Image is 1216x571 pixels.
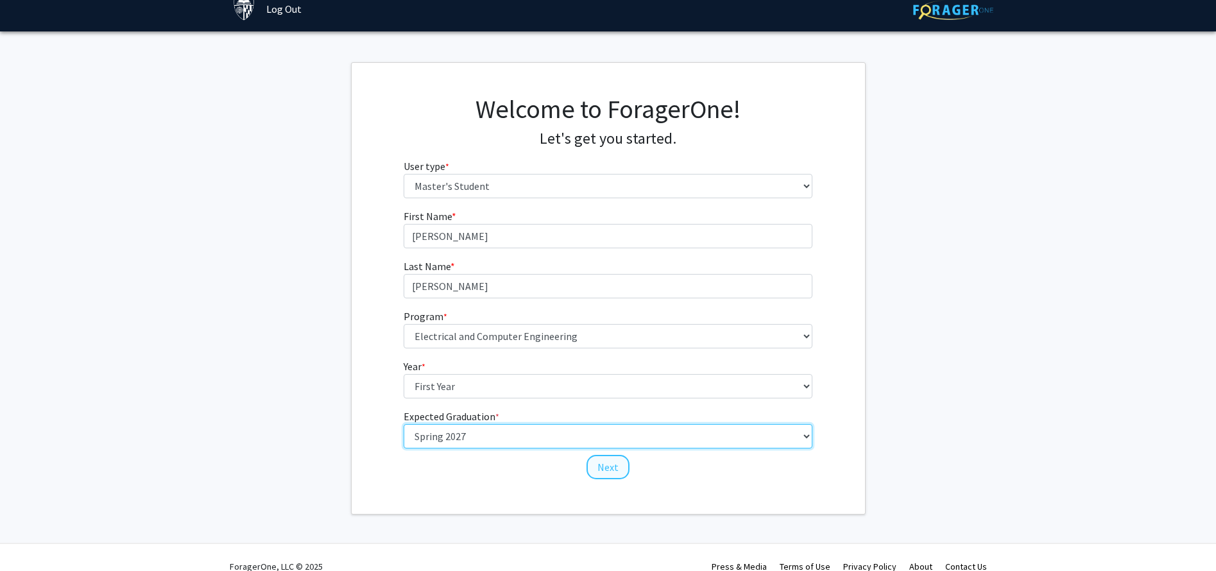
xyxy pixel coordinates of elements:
label: Year [404,359,425,374]
h4: Let's get you started. [404,130,812,148]
label: Program [404,309,447,324]
label: Expected Graduation [404,409,499,424]
span: Last Name [404,260,450,273]
h1: Welcome to ForagerOne! [404,94,812,124]
label: User type [404,158,449,174]
iframe: Chat [10,513,55,561]
span: First Name [404,210,452,223]
button: Next [587,455,629,479]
